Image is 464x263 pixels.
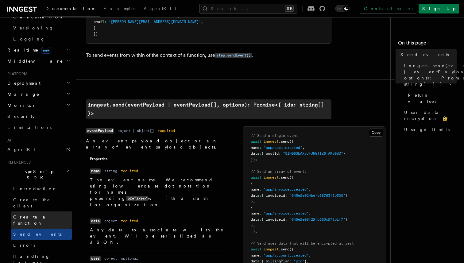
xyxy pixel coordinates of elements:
[251,139,261,144] span: await
[264,145,302,150] span: "app/post.created"
[404,126,450,133] span: Usage limits
[345,193,347,198] span: }
[104,168,117,173] dd: string
[42,2,100,17] a: Documentation
[264,187,309,191] span: "app/invoice.created"
[11,22,72,33] a: Versioning
[253,223,255,227] span: ,
[285,6,294,12] kbd: ⌘K
[11,229,72,240] a: Send events
[302,145,304,150] span: ,
[285,193,287,198] span: :
[369,129,383,137] button: Copy
[289,193,345,198] span: "645e9e024befa68763f5b500"
[144,6,176,11] span: AgentKit
[5,138,11,143] span: AI
[404,109,457,122] span: User data encryption 🔐
[251,181,253,186] span: {
[7,114,35,119] span: Security
[5,166,72,183] button: TypeScript SDK
[279,139,289,144] span: .send
[398,39,457,49] h4: On this page
[251,133,298,138] span: // Send a single event
[360,4,416,14] a: Contact sales
[5,91,40,97] span: Manage
[398,49,457,60] a: Send events
[122,14,177,18] span: "645ea000129f1c40109ca7ad"
[259,253,261,257] span: :
[13,243,35,248] span: Errors
[335,5,350,12] button: Toggle dark mode
[11,194,72,211] a: Create the client
[279,247,289,251] span: .send
[5,111,72,122] a: Security
[402,107,457,124] a: User data encryption 🔐
[86,99,331,119] a: inngest.send(eventPayload | eventPayload[], options): Promise<{ ids: string[] }>
[215,52,252,58] a: step.sendEvent()
[5,89,72,100] button: Manage
[121,256,138,261] dd: optional
[45,6,96,11] span: Documentation
[251,169,307,174] span: // Send an array of events
[13,232,62,237] span: Send events
[264,253,309,257] span: "app/account.created"
[309,211,311,215] span: ,
[118,128,154,133] dd: object | object[]
[5,56,72,67] button: Middleware
[408,92,457,104] span: Return values
[309,187,311,191] span: ,
[13,25,54,30] span: Versioning
[86,138,228,150] p: An event payload object or an array of event payload objects.
[261,151,279,156] span: { postId
[13,186,57,191] span: Introduction
[251,193,259,198] span: data
[158,128,175,133] dd: required
[5,160,31,165] span: References
[343,151,345,156] span: }
[283,151,343,156] span: "01H08SEAXBJFJNGTTZ5TAWB0BD"
[104,20,106,24] span: :
[405,90,457,107] a: Return values
[7,125,52,130] span: Limitations
[104,256,117,261] dd: object
[5,78,72,89] button: Deployment
[259,151,261,156] span: :
[251,247,261,251] span: await
[251,205,253,210] span: {
[13,215,50,226] span: Create a function
[289,139,294,144] span: ({
[251,157,257,162] span: });
[259,211,261,215] span: :
[264,175,279,180] span: inngest
[90,177,224,208] p: The event name. We recommend using lowercase dot notation for names, prepending with a slash for ...
[264,139,279,144] span: inngest
[5,47,51,53] span: Realtime
[251,175,261,180] span: await
[5,144,72,155] a: AgentKit
[5,102,36,108] span: Monitor
[279,151,281,156] span: :
[13,37,45,41] span: Logging
[5,72,28,76] span: Platform
[259,193,261,198] span: :
[253,199,255,203] span: ,
[41,47,51,54] span: new
[117,14,119,18] span: :
[5,168,66,181] span: TypeScript SDK
[309,253,311,257] span: ,
[5,44,72,56] button: Realtimenew
[5,58,63,64] span: Middleware
[94,14,117,18] span: external_id
[259,145,261,150] span: :
[259,217,261,222] span: :
[251,187,259,191] span: name
[104,219,117,223] dd: object
[11,33,72,44] a: Logging
[140,2,180,17] a: AgentKit
[109,20,201,24] span: "[PERSON_NAME][EMAIL_ADDRESS][DOMAIN_NAME]"
[251,229,257,234] span: ]);
[90,256,101,261] code: user
[100,2,140,17] a: Examples
[419,4,459,14] a: Sign Up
